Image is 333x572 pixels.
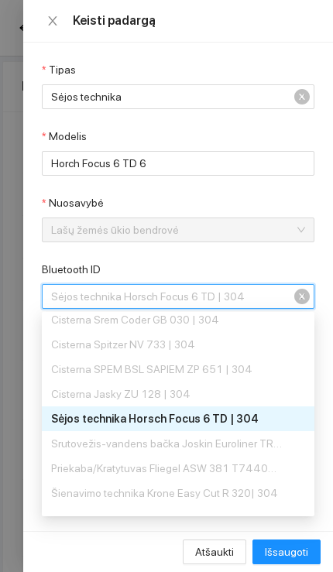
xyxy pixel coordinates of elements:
[265,543,308,560] span: Išsaugoti
[42,382,314,406] div: Cisterna Jasky ZU 128 | 304
[42,505,314,530] div: Akmenų šakės Metega | 304
[183,539,246,564] button: Atšaukti
[42,481,314,505] div: Šienavimo technika Krone Easy Cut R 320| 304
[51,336,283,353] div: Cisterna Spitzer NV 733 | 304
[42,262,101,278] label: Bluetooth ID
[51,311,283,328] div: Cisterna Srem Coder GB 030 | 304
[195,543,234,560] span: Atšaukti
[294,89,310,104] span: close-circle
[51,85,283,108] span: Sėjos technika
[42,128,87,145] label: Modelis
[51,460,283,477] div: Priekaba/Kratytuvas Fliegel ASW 381 T7440C | 304
[51,218,283,241] span: Lašų žemės ūkio bendrovė
[42,62,76,78] label: Tipas
[252,539,321,564] button: Išsaugoti
[51,410,283,427] div: Sėjos technika Horsch Focus 6 TD | 304
[51,485,283,502] div: Šienavimo technika Krone Easy Cut R 320| 304
[42,431,314,456] div: Srutovežis-vandens bačka Joskin Euroliner TRS C120M | 304
[42,357,314,382] div: Cisterna SPEM BSL SAPIEM ZP 651 | 304
[42,195,104,211] label: Nuosavybė
[51,361,283,378] div: Cisterna SPEM BSL SAPIEM ZP 651 | 304
[42,14,64,29] button: Close
[51,385,283,402] div: Cisterna Jasky ZU 128 | 304
[294,289,310,304] span: close-circle
[42,332,314,357] div: Cisterna Spitzer NV 733 | 304
[51,435,283,452] div: Srutovežis-vandens bačka Joskin Euroliner TRS C120M | 304
[42,151,314,176] input: Modelis
[51,509,283,526] div: Akmenų šakės Metega | 304
[42,456,314,481] div: Priekaba/Kratytuvas Fliegel ASW 381 T7440C | 304
[42,307,314,332] div: Cisterna Srem Coder GB 030 | 304
[42,406,314,431] div: Sėjos technika Horsch Focus 6 TD | 304
[46,15,59,27] span: close
[51,285,283,308] span: Sėjos technika Horsch Focus 6 TD | 304
[73,12,314,29] div: Keisti padargą
[42,528,155,544] label: Apskaičiavimo metodas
